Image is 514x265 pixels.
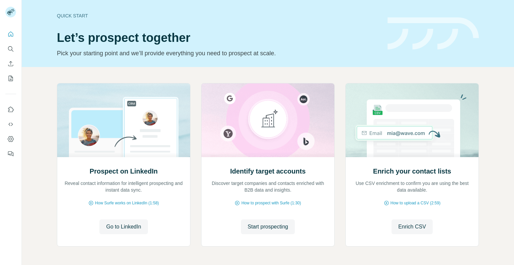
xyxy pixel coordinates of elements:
p: Pick your starting point and we’ll provide everything you need to prospect at scale. [57,49,379,58]
span: How Surfe works on LinkedIn (1:58) [95,200,159,206]
button: Quick start [5,28,16,40]
img: Enrich your contact lists [345,83,479,157]
h2: Prospect on LinkedIn [90,167,158,176]
h2: Enrich your contact lists [373,167,451,176]
p: Use CSV enrichment to confirm you are using the best data available. [352,180,472,193]
span: Enrich CSV [398,223,426,231]
span: How to prospect with Surfe (1:30) [241,200,301,206]
span: Go to LinkedIn [106,223,141,231]
img: banner [388,17,479,50]
button: My lists [5,72,16,84]
img: Prospect on LinkedIn [57,83,190,157]
button: Use Surfe on LinkedIn [5,104,16,116]
button: Use Surfe API [5,118,16,130]
button: Dashboard [5,133,16,145]
button: Enrich CSV [392,219,433,234]
span: How to upload a CSV (2:59) [391,200,440,206]
h1: Let’s prospect together [57,31,379,45]
button: Feedback [5,148,16,160]
button: Start prospecting [241,219,295,234]
img: Identify target accounts [201,83,335,157]
button: Go to LinkedIn [99,219,148,234]
p: Reveal contact information for intelligent prospecting and instant data sync. [64,180,183,193]
span: Start prospecting [248,223,288,231]
h2: Identify target accounts [230,167,306,176]
div: Quick start [57,12,379,19]
button: Enrich CSV [5,58,16,70]
p: Discover target companies and contacts enriched with B2B data and insights. [208,180,328,193]
button: Search [5,43,16,55]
